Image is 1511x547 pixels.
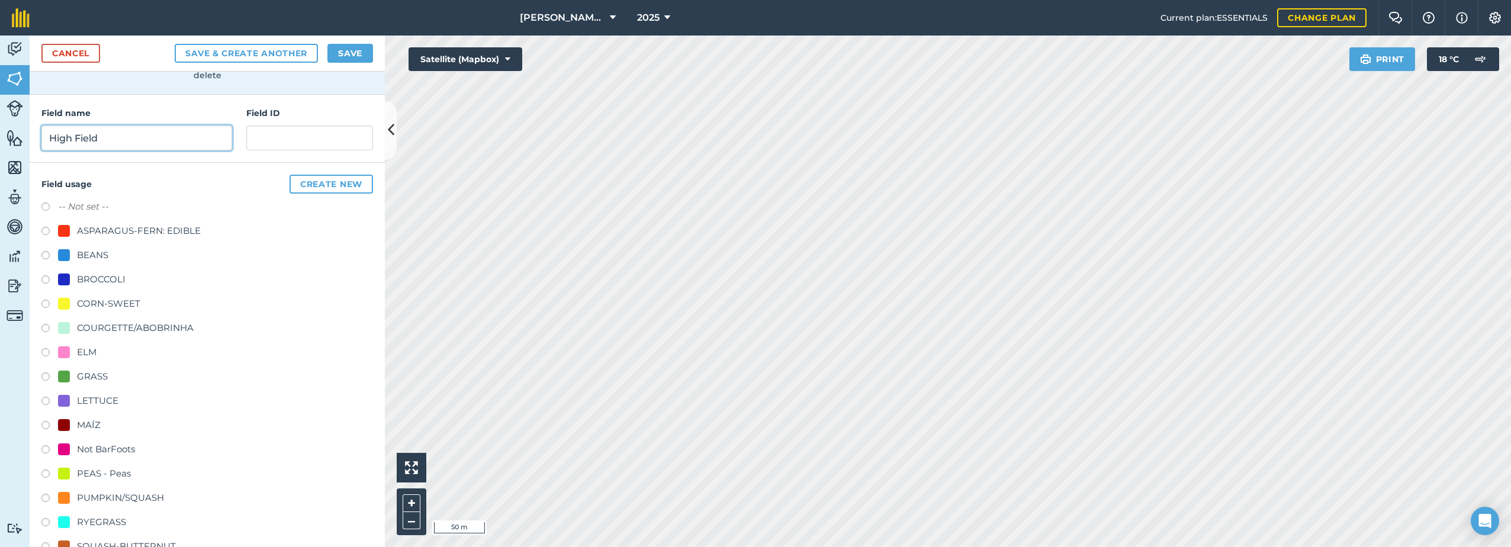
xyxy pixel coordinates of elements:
[7,307,23,324] img: svg+xml;base64,PD94bWwgdmVyc2lvbj0iMS4wIiBlbmNvZGluZz0idXRmLTgiPz4KPCEtLSBHZW5lcmF0b3I6IEFkb2JlIE...
[77,345,97,359] div: ELM
[7,523,23,534] img: svg+xml;base64,PD94bWwgdmVyc2lvbj0iMS4wIiBlbmNvZGluZz0idXRmLTgiPz4KPCEtLSBHZW5lcmF0b3I6IEFkb2JlIE...
[1388,12,1403,24] img: Two speech bubbles overlapping with the left bubble in the forefront
[520,11,605,25] span: [PERSON_NAME] Farm Life
[637,11,660,25] span: 2025
[1422,12,1436,24] img: A question mark icon
[7,129,23,147] img: svg+xml;base64,PHN2ZyB4bWxucz0iaHR0cDovL3d3dy53My5vcmcvMjAwMC9zdmciIHdpZHRoPSI1NiIgaGVpZ2h0PSI2MC...
[1439,47,1459,71] span: 18 ° C
[290,175,373,194] button: Create new
[7,277,23,295] img: svg+xml;base64,PD94bWwgdmVyc2lvbj0iMS4wIiBlbmNvZGluZz0idXRmLTgiPz4KPCEtLSBHZW5lcmF0b3I6IEFkb2JlIE...
[77,418,101,432] div: MAÍZ
[41,175,373,194] h4: Field usage
[77,297,140,311] div: CORN-SWEET
[405,461,418,474] img: Four arrows, one pointing top left, one top right, one bottom right and the last bottom left
[7,247,23,265] img: svg+xml;base64,PD94bWwgdmVyc2lvbj0iMS4wIiBlbmNvZGluZz0idXRmLTgiPz4KPCEtLSBHZW5lcmF0b3I6IEFkb2JlIE...
[175,44,318,63] button: Save & Create Another
[77,515,126,529] div: RYEGRASS
[1160,11,1268,24] span: Current plan : ESSENTIALS
[1277,8,1367,27] a: Change plan
[403,512,420,529] button: –
[246,107,373,120] h4: Field ID
[7,159,23,176] img: svg+xml;base64,PHN2ZyB4bWxucz0iaHR0cDovL3d3dy53My5vcmcvMjAwMC9zdmciIHdpZHRoPSI1NiIgaGVpZ2h0PSI2MC...
[1488,12,1502,24] img: A cog icon
[77,321,194,335] div: COURGETTE/ABOBRINHA
[77,466,131,481] div: PEAS - Peas
[77,442,135,456] div: Not BarFoots
[12,8,30,27] img: fieldmargin Logo
[41,107,232,120] h4: Field name
[77,369,108,384] div: GRASS
[1360,52,1371,66] img: svg+xml;base64,PHN2ZyB4bWxucz0iaHR0cDovL3d3dy53My5vcmcvMjAwMC9zdmciIHdpZHRoPSIxOSIgaGVpZ2h0PSIyNC...
[7,40,23,58] img: svg+xml;base64,PD94bWwgdmVyc2lvbj0iMS4wIiBlbmNvZGluZz0idXRmLTgiPz4KPCEtLSBHZW5lcmF0b3I6IEFkb2JlIE...
[1349,47,1416,71] button: Print
[77,248,108,262] div: BEANS
[1471,507,1499,535] div: Open Intercom Messenger
[1456,11,1468,25] img: svg+xml;base64,PHN2ZyB4bWxucz0iaHR0cDovL3d3dy53My5vcmcvMjAwMC9zdmciIHdpZHRoPSIxNyIgaGVpZ2h0PSIxNy...
[409,47,522,71] button: Satellite (Mapbox)
[403,494,420,512] button: +
[77,224,201,238] div: ASPARAGUS-FERN: EDIBLE
[1427,47,1499,71] button: 18 °C
[58,200,108,214] label: -- Not set --
[41,44,100,63] a: Cancel
[327,44,373,63] button: Save
[7,218,23,236] img: svg+xml;base64,PD94bWwgdmVyc2lvbj0iMS4wIiBlbmNvZGluZz0idXRmLTgiPz4KPCEtLSBHZW5lcmF0b3I6IEFkb2JlIE...
[77,394,118,408] div: LETTUCE
[77,491,164,505] div: PUMPKIN/SQUASH
[77,272,126,287] div: BROCCOLI
[7,188,23,206] img: svg+xml;base64,PD94bWwgdmVyc2lvbj0iMS4wIiBlbmNvZGluZz0idXRmLTgiPz4KPCEtLSBHZW5lcmF0b3I6IEFkb2JlIE...
[7,70,23,88] img: svg+xml;base64,PHN2ZyB4bWxucz0iaHR0cDovL3d3dy53My5vcmcvMjAwMC9zdmciIHdpZHRoPSI1NiIgaGVpZ2h0PSI2MC...
[7,100,23,117] img: svg+xml;base64,PD94bWwgdmVyc2lvbj0iMS4wIiBlbmNvZGluZz0idXRmLTgiPz4KPCEtLSBHZW5lcmF0b3I6IEFkb2JlIE...
[1468,47,1492,71] img: svg+xml;base64,PD94bWwgdmVyc2lvbj0iMS4wIiBlbmNvZGluZz0idXRmLTgiPz4KPCEtLSBHZW5lcmF0b3I6IEFkb2JlIE...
